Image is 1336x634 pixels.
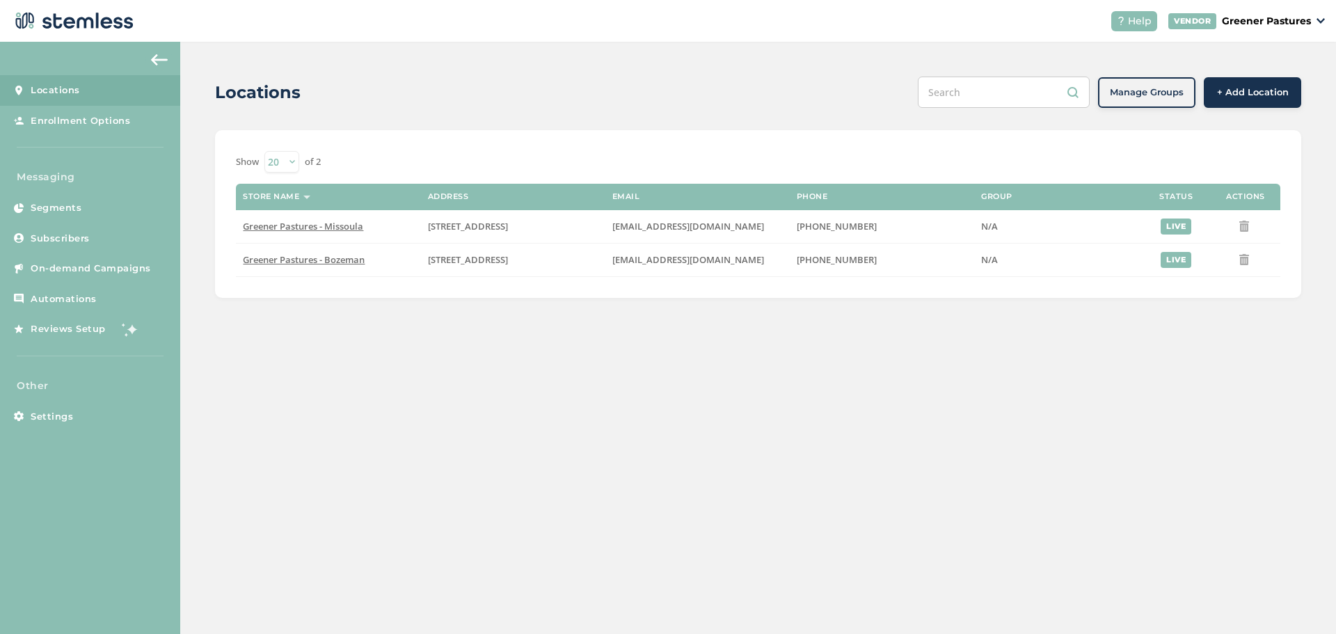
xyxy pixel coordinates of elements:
[1159,192,1193,201] label: Status
[918,77,1090,108] input: Search
[428,253,508,266] span: [STREET_ADDRESS]
[797,192,828,201] label: Phone
[428,221,598,232] label: 900 Strand Avenue
[31,232,90,246] span: Subscribers
[1204,77,1301,108] button: + Add Location
[1168,13,1216,29] div: VENDOR
[612,220,764,232] span: [EMAIL_ADDRESS][DOMAIN_NAME]
[1211,184,1280,210] th: Actions
[797,253,877,266] span: [PHONE_NUMBER]
[31,262,151,276] span: On-demand Campaigns
[243,253,365,266] span: Greener Pastures - Bozeman
[236,155,259,169] label: Show
[116,315,144,343] img: glitter-stars-b7820f95.gif
[31,410,73,424] span: Settings
[428,254,598,266] label: 1009 West College Street
[215,80,301,105] h2: Locations
[612,192,640,201] label: Email
[31,292,97,306] span: Automations
[428,220,508,232] span: [STREET_ADDRESS]
[31,84,80,97] span: Locations
[243,192,299,201] label: Store name
[243,220,363,232] span: Greener Pastures - Missoula
[981,221,1134,232] label: N/A
[1098,77,1195,108] button: Manage Groups
[1117,17,1125,25] img: icon-help-white-03924b79.svg
[11,7,134,35] img: logo-dark-0685b13c.svg
[612,253,764,266] span: [EMAIL_ADDRESS][DOMAIN_NAME]
[1110,86,1184,100] span: Manage Groups
[243,221,413,232] label: Greener Pastures - Missoula
[1217,86,1289,100] span: + Add Location
[1317,18,1325,24] img: icon_down-arrow-small-66adaf34.svg
[31,201,81,215] span: Segments
[243,254,413,266] label: Greener Pastures - Bozeman
[981,192,1012,201] label: Group
[428,192,469,201] label: Address
[1161,219,1191,235] div: live
[1128,14,1152,29] span: Help
[303,196,310,199] img: icon-sort-1e1d7615.svg
[797,220,877,232] span: [PHONE_NUMBER]
[612,254,783,266] label: greenermontana@gmail.com
[612,221,783,232] label: Greenermontana@gmail.com
[797,221,967,232] label: (406) 370-7186
[1161,252,1191,268] div: live
[31,322,106,336] span: Reviews Setup
[151,54,168,65] img: icon-arrow-back-accent-c549486e.svg
[31,114,130,128] span: Enrollment Options
[797,254,967,266] label: (406) 599-0923
[305,155,321,169] label: of 2
[981,254,1134,266] label: N/A
[1266,567,1336,634] iframe: Chat Widget
[1222,14,1311,29] p: Greener Pastures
